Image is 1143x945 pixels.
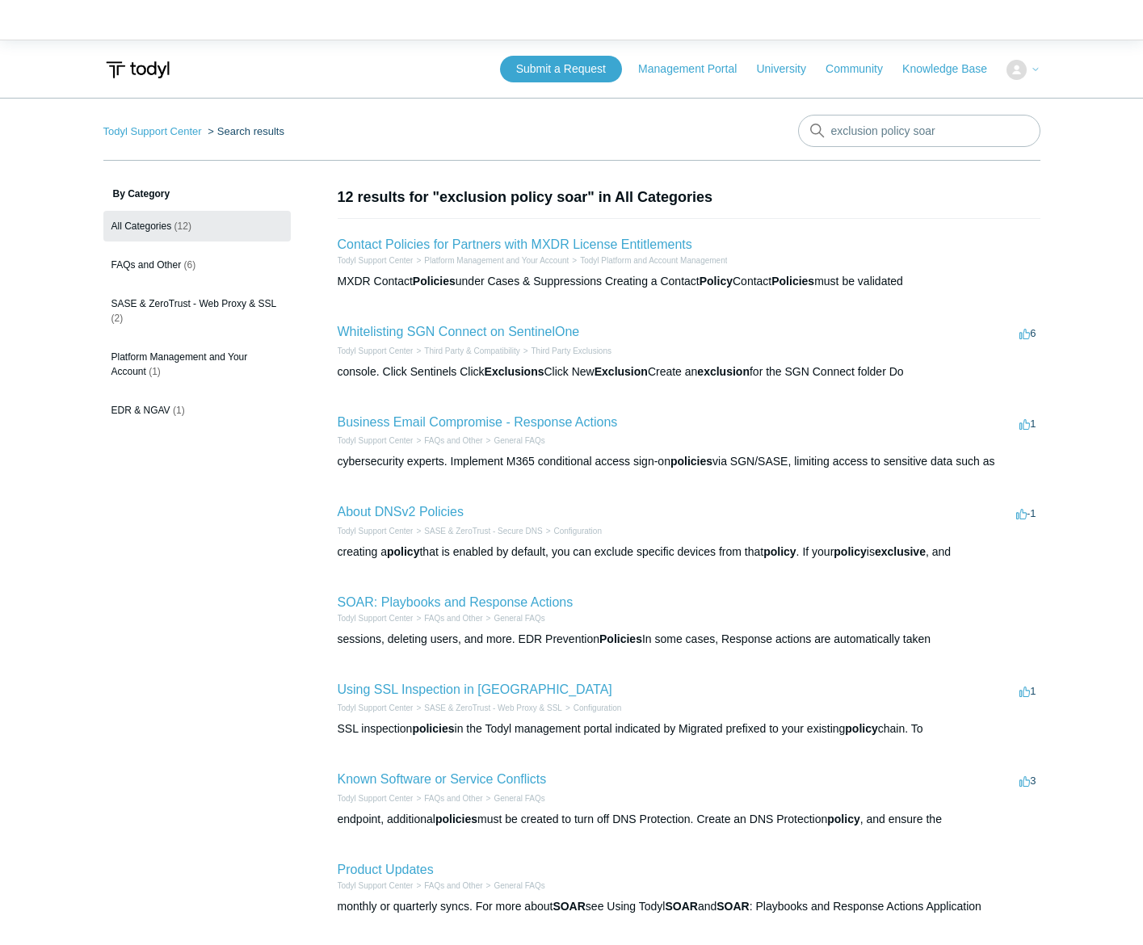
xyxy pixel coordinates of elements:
[111,405,170,416] span: EDR & NGAV
[494,794,544,803] a: General FAQs
[338,772,547,786] a: Known Software or Service Conflicts
[387,545,419,558] em: policy
[338,614,414,623] a: Todyl Support Center
[485,365,544,378] em: Exclusions
[338,435,414,447] li: Todyl Support Center
[424,794,482,803] a: FAQs and Other
[338,453,1040,470] div: cybersecurity experts. Implement M365 conditional access sign-on via SGN/SASE, limiting access to...
[562,702,621,714] li: Configuration
[338,631,1040,648] div: sessions, deleting users, and more. EDR Prevention In some cases, Response actions are automatica...
[111,298,277,309] span: SASE & ZeroTrust - Web Proxy & SSL
[103,342,291,387] a: Platform Management and Your Account (1)
[338,363,1040,380] div: console. Click Sentinels Click Click New Create an for the SGN Connect folder Do
[338,527,414,535] a: Todyl Support Center
[1019,775,1036,787] span: 3
[338,325,580,338] a: Whitelisting SGN Connect on SentinelOne
[103,250,291,280] a: FAQs and Other (6)
[338,881,414,890] a: Todyl Support Center
[111,259,182,271] span: FAQs and Other
[413,435,482,447] li: FAQs and Other
[103,211,291,241] a: All Categories (12)
[827,813,859,825] em: policy
[424,527,542,535] a: SASE & ZeroTrust - Secure DNS
[111,313,124,324] span: (2)
[424,703,562,712] a: SASE & ZeroTrust - Web Proxy & SSL
[338,237,692,251] a: Contact Policies for Partners with MXDR License Entitlements
[875,545,926,558] em: exclusive
[413,275,456,288] em: Policies
[483,612,545,624] li: General FAQs
[338,702,414,714] li: Todyl Support Center
[338,415,618,429] a: Business Email Compromise - Response Actions
[413,702,561,714] li: SASE & ZeroTrust - Web Proxy & SSL
[483,792,545,804] li: General FAQs
[149,366,161,377] span: (1)
[413,612,482,624] li: FAQs and Other
[338,187,1040,208] h1: 12 results for "exclusion policy soar" in All Categories
[338,880,414,892] li: Todyl Support Center
[413,254,569,267] li: Platform Management and Your Account
[103,288,291,334] a: SASE & ZeroTrust - Web Proxy & SSL (2)
[532,346,611,355] a: Third Party Exclusions
[599,632,642,645] em: Policies
[763,545,796,558] em: policy
[697,365,750,378] em: exclusion
[338,256,414,265] a: Todyl Support Center
[494,436,544,445] a: General FAQs
[338,703,414,712] a: Todyl Support Center
[483,435,545,447] li: General FAQs
[338,811,1040,828] div: endpoint, additional must be created to turn off DNS Protection. Create an DNS Protection , and e...
[665,900,697,913] em: SOAR
[553,527,601,535] a: Configuration
[1019,418,1036,430] span: 1
[413,345,519,357] li: Third Party & Compatibility
[204,125,284,137] li: Search results
[338,505,464,519] a: About DNSv2 Policies
[338,595,574,609] a: SOAR: Playbooks and Response Actions
[103,55,172,85] img: Todyl Support Center Help Center home page
[338,525,414,537] li: Todyl Support Center
[338,544,1040,561] div: creating a that is enabled by default, you can exclude specific devices from that . If your is , and
[338,254,414,267] li: Todyl Support Center
[435,813,477,825] em: policies
[553,900,585,913] em: SOAR
[338,436,414,445] a: Todyl Support Center
[494,614,544,623] a: General FAQs
[483,880,545,892] li: General FAQs
[845,722,877,735] em: policy
[338,346,414,355] a: Todyl Support Center
[338,682,612,696] a: Using SSL Inspection in [GEOGRAPHIC_DATA]
[103,125,202,137] a: Todyl Support Center
[700,275,733,288] em: Policy
[184,259,196,271] span: (6)
[174,220,191,232] span: (12)
[494,881,544,890] a: General FAQs
[338,720,1040,737] div: SSL inspection in the Todyl management portal indicated by Migrated prefixed to your existing cha...
[1019,327,1036,339] span: 6
[716,900,749,913] em: SOAR
[413,880,482,892] li: FAQs and Other
[756,61,822,78] a: University
[424,256,569,265] a: Platform Management and Your Account
[338,794,414,803] a: Todyl Support Center
[826,61,899,78] a: Community
[173,405,185,416] span: (1)
[338,898,1040,915] div: monthly or quarterly syncs. For more about see Using Todyl and : Playbooks and Response Actions A...
[500,56,622,82] a: Submit a Request
[103,395,291,426] a: EDR & NGAV (1)
[834,545,866,558] em: policy
[574,703,621,712] a: Configuration
[638,61,753,78] a: Management Portal
[424,436,482,445] a: FAQs and Other
[771,275,814,288] em: Policies
[413,525,542,537] li: SASE & ZeroTrust - Secure DNS
[543,525,602,537] li: Configuration
[424,881,482,890] a: FAQs and Other
[338,863,434,876] a: Product Updates
[798,115,1040,147] input: Search
[338,273,1040,290] div: MXDR Contact under Cases & Suppressions Creating a Contact Contact must be validated
[902,61,1003,78] a: Knowledge Base
[413,792,482,804] li: FAQs and Other
[103,187,291,201] h3: By Category
[424,614,482,623] a: FAQs and Other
